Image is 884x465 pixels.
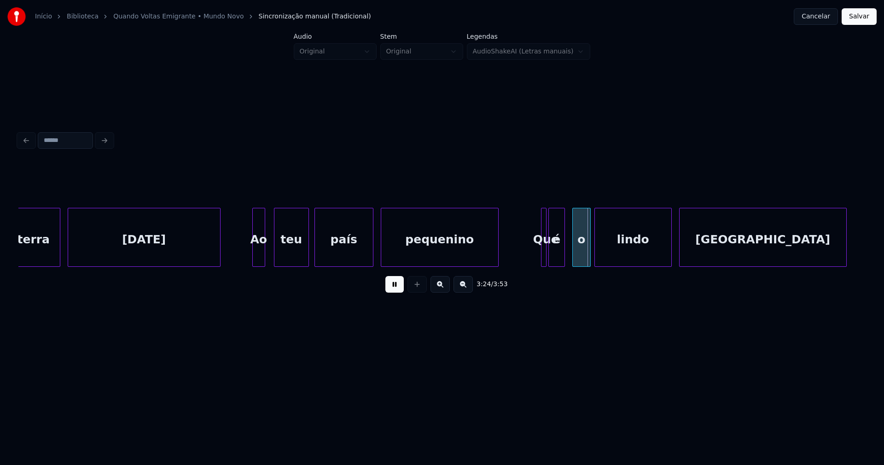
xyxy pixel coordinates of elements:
label: Áudio [294,33,377,40]
a: Quando Voltas Emigrante • Mundo Novo [113,12,244,21]
label: Stem [380,33,463,40]
button: Cancelar [794,8,838,25]
label: Legendas [467,33,591,40]
div: / [477,280,499,289]
a: Biblioteca [67,12,99,21]
a: Início [35,12,52,21]
button: Salvar [842,8,877,25]
nav: breadcrumb [35,12,371,21]
span: 3:24 [477,280,491,289]
span: Sincronização manual (Tradicional) [259,12,371,21]
img: youka [7,7,26,26]
span: 3:53 [493,280,507,289]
